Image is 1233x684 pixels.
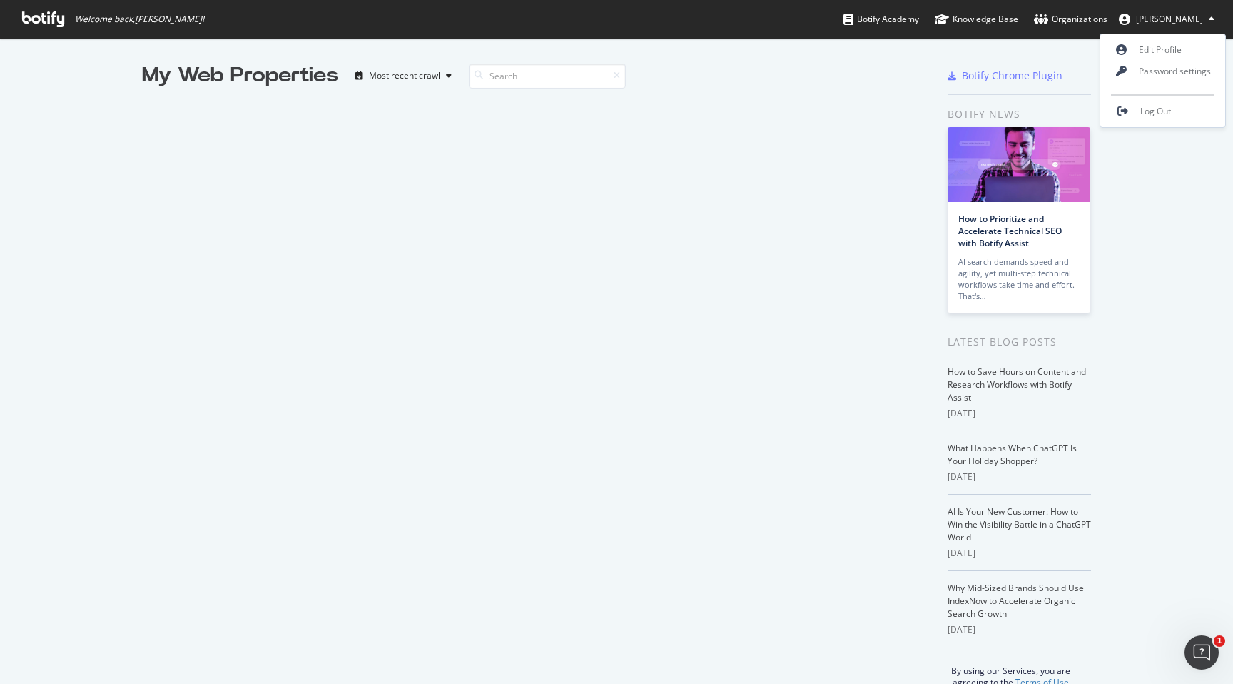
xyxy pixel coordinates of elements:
span: Welcome back, [PERSON_NAME] ! [75,14,204,25]
a: How to Prioritize and Accelerate Technical SEO with Botify Assist [958,213,1062,249]
div: Knowledge Base [935,12,1018,26]
a: How to Save Hours on Content and Research Workflows with Botify Assist [948,366,1086,403]
a: AI Is Your New Customer: How to Win the Visibility Battle in a ChatGPT World [948,506,1091,543]
span: 1 [1214,635,1225,647]
div: [DATE] [948,471,1091,483]
div: [DATE] [948,407,1091,420]
a: Edit Profile [1100,39,1225,61]
input: Search [469,64,626,89]
button: [PERSON_NAME] [1107,8,1226,31]
div: Botify Chrome Plugin [962,69,1062,83]
iframe: Intercom live chat [1184,635,1219,670]
a: Password settings [1100,61,1225,82]
div: Organizations [1034,12,1107,26]
div: Latest Blog Posts [948,334,1091,350]
a: What Happens When ChatGPT Is Your Holiday Shopper? [948,442,1077,467]
span: Log Out [1140,105,1171,117]
a: Log Out [1100,101,1225,122]
div: AI search demands speed and agility, yet multi-step technical workflows take time and effort. Tha... [958,256,1080,302]
div: [DATE] [948,547,1091,560]
div: My Web Properties [142,61,338,90]
a: Botify Chrome Plugin [948,69,1062,83]
div: Botify news [948,106,1091,122]
img: How to Prioritize and Accelerate Technical SEO with Botify Assist [948,127,1090,202]
span: Kishore Devarakonda [1136,13,1203,25]
a: Why Mid-Sized Brands Should Use IndexNow to Accelerate Organic Search Growth [948,582,1084,620]
div: [DATE] [948,623,1091,636]
button: Most recent crawl [350,64,457,87]
div: Botify Academy [843,12,919,26]
div: Most recent crawl [369,71,440,80]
